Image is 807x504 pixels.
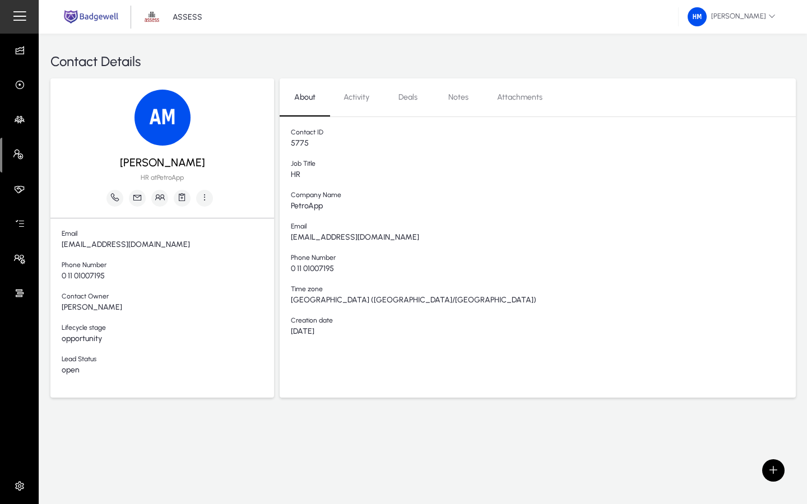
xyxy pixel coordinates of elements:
span: [EMAIL_ADDRESS][DOMAIN_NAME] [291,233,796,242]
span: HR at PetroApp [141,174,184,181]
a: Deals [383,84,433,111]
img: 5775.png [134,90,191,146]
span: Notes [448,94,469,101]
span: HR [291,170,796,180]
span: Attachments [497,94,542,101]
img: 1.png [141,6,163,27]
span: Email [62,230,274,240]
a: Notes [433,84,484,111]
a: Attachments [484,84,556,111]
a: About [280,84,330,111]
span: PetroApp [291,202,796,211]
span: Job Title [291,160,796,170]
span: Company Name [291,191,796,202]
span: Phone Number [62,261,274,272]
a: Activity [330,84,383,111]
span: Contact ID [291,128,796,139]
span: Email [291,222,796,233]
span: Deals [398,94,418,101]
span: [EMAIL_ADDRESS][DOMAIN_NAME] [62,240,274,250]
span: [DATE] [291,327,796,337]
span: Creation date [291,316,796,327]
button: [PERSON_NAME] [679,7,785,27]
img: 219.png [688,7,707,26]
span: Lead Status [62,355,274,366]
span: [PERSON_NAME] [688,7,776,26]
span: [PERSON_NAME] [62,303,274,312]
span: [PERSON_NAME] [120,154,205,171]
span: Lifecycle stage [62,324,274,334]
p: ASSESS [173,12,202,22]
span: Contact Details [50,52,141,72]
span: opportunity [62,334,274,344]
span: 0 11 01007195 [291,264,796,274]
span: [GEOGRAPHIC_DATA] ([GEOGRAPHIC_DATA]/[GEOGRAPHIC_DATA]) [291,296,796,305]
span: About [294,94,316,101]
img: main.png [62,9,120,25]
span: Phone Number [291,254,796,264]
span: open [62,366,274,375]
span: Activity [344,94,369,101]
span: 5775 [291,139,796,148]
span: Contact Owner [62,292,274,303]
span: 0 11 01007195 [62,272,274,281]
span: Time zone [291,285,796,296]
